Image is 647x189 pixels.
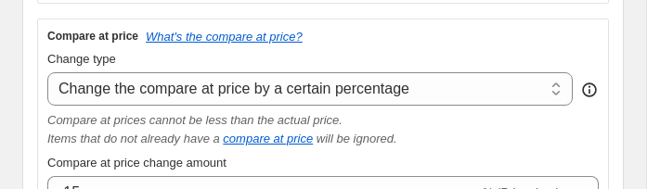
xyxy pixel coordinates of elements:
span: Compare at price change amount [47,156,226,170]
h3: Compare at price [47,29,138,44]
i: Items that do not already have a [47,132,220,145]
i: will be ignored. [317,132,397,145]
div: help [580,81,599,99]
i: Compare at prices cannot be less than the actual price. [47,113,343,127]
button: What's the compare at price? [146,30,303,44]
span: Change type [47,52,116,66]
button: compare at price [223,132,313,145]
